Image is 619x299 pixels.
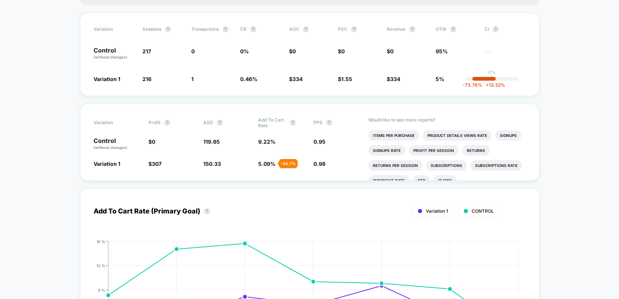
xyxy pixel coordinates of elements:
span: $ [289,48,296,54]
li: Clicks [434,175,457,186]
button: ? [493,26,499,32]
tspan: 8 % [98,287,105,292]
span: $ [387,76,400,82]
button: ? [164,120,170,126]
span: 95% [436,48,448,54]
span: Variation 1 [94,161,120,167]
span: 0 [292,48,296,54]
li: Checkout Rate [368,175,409,186]
span: 0 % [240,48,249,54]
li: Ctr [413,175,430,186]
span: 1.55 [341,76,352,82]
p: Control [94,47,135,60]
span: AOV [289,26,299,32]
button: ? [450,26,456,32]
span: 0 [341,48,345,54]
button: ? [217,120,223,126]
span: $ [148,161,162,167]
button: ? [409,26,415,32]
span: CR [240,26,247,32]
li: Product Details Views Rate [423,130,492,141]
span: CONTROL [472,208,494,214]
p: | [491,75,493,81]
span: $ [338,48,345,54]
span: 1 [191,76,194,82]
button: ? [326,120,332,126]
span: + [486,82,489,88]
span: 0.98 [313,161,325,167]
span: Add To Cart Rate [258,117,286,128]
span: OTW [436,26,477,32]
span: $ [387,48,393,54]
span: Variation 1 [426,208,448,214]
span: PPS [313,120,322,125]
p: Control [94,138,141,150]
span: -73.76 % [463,82,482,88]
span: 0 [390,48,393,54]
span: 5.09 % [258,161,275,167]
span: 13.52 % [482,82,505,88]
span: 119.65 [203,138,220,145]
span: --- [484,49,526,60]
span: (without changes) [94,55,127,59]
li: Returns [462,145,490,156]
div: - 44.7 % [279,159,298,168]
li: Items Per Purchase [368,130,419,141]
span: 334 [390,76,400,82]
p: Would like to see more reports? [368,117,526,123]
span: 307 [152,161,162,167]
span: Transactions [191,26,219,32]
span: 0 [152,138,155,145]
span: 9.22 % [258,138,275,145]
span: $ [289,76,303,82]
li: Profit Per Session [409,145,459,156]
span: 217 [142,48,151,54]
button: ? [290,120,296,126]
span: $ [338,76,352,82]
button: ? [250,26,256,32]
button: ? [165,26,171,32]
span: 0.95 [313,138,325,145]
li: Signups Rate [368,145,405,156]
span: Sessions [142,26,161,32]
span: 0.46 % [240,76,257,82]
span: Variation [94,26,135,32]
span: 150.33 [203,161,221,167]
button: ? [204,208,210,214]
span: 334 [292,76,303,82]
tspan: 12 % [97,263,105,267]
span: Profit [148,120,160,125]
span: 5% [436,76,444,82]
tspan: 16 % [97,239,105,243]
span: Revenue [387,26,406,32]
span: ASD [203,120,213,125]
li: Signups [495,130,521,141]
span: CI [484,26,526,32]
span: 216 [142,76,151,82]
span: $ [148,138,155,145]
button: ? [351,26,357,32]
span: Variation [94,117,135,128]
p: 0% [488,69,496,75]
li: Returns Per Session [368,160,422,171]
span: Variation 1 [94,76,120,82]
li: Subscriptions Rate [471,160,522,171]
span: (without changes) [94,145,127,150]
li: Subscriptions [426,160,467,171]
span: 0 [191,48,195,54]
button: ? [303,26,309,32]
span: PSV [338,26,347,32]
button: ? [222,26,229,32]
